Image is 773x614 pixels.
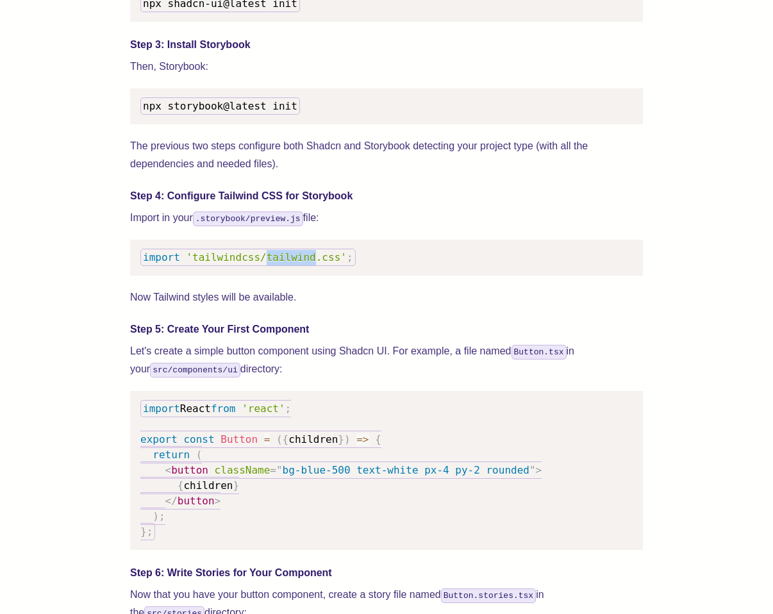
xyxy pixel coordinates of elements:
[264,433,270,445] span: =
[356,433,369,445] span: =>
[159,510,165,522] span: ;
[375,433,381,445] span: {
[130,137,643,173] p: The previous two steps configure both Shadcn and Storybook detecting your project type (with all ...
[140,526,147,538] span: }
[215,464,270,476] span: className
[180,402,211,415] span: React
[130,209,643,227] p: Import in your file:
[171,464,208,476] span: button
[270,464,276,476] span: =
[130,342,643,378] p: Let's create a simple button component using Shadcn UI. For example, a file named in your directory:
[130,58,643,76] p: Then, Storybook:
[143,251,180,263] span: import
[186,251,346,263] span: 'tailwindcss/tailwind.css'
[233,479,240,492] span: }
[288,433,338,445] span: children
[130,37,643,53] h4: Step 3: Install Storybook
[143,100,297,112] span: npx storybook@latest init
[211,402,236,415] span: from
[153,510,159,522] span: )
[276,464,283,476] span: "
[130,565,643,581] h4: Step 6: Write Stories for Your Component
[511,345,567,360] code: Button.tsx
[220,433,258,445] span: Button
[165,495,178,507] span: </
[140,433,178,445] span: export
[130,288,643,306] p: Now Tailwind styles will be available.
[285,402,292,415] span: ;
[143,402,180,415] span: import
[215,495,221,507] span: >
[347,251,353,263] span: ;
[147,526,153,538] span: ;
[130,322,643,337] h4: Step 5: Create Your First Component
[283,464,529,476] span: bg-blue-500 text-white px-4 py-2 rounded
[130,188,643,204] h4: Step 4: Configure Tailwind CSS for Storybook
[242,402,285,415] span: 'react'
[165,464,172,476] span: <
[193,212,303,226] code: .storybook/preview.js
[196,449,203,461] span: (
[536,464,542,476] span: >
[283,433,289,445] span: {
[183,479,233,492] span: children
[153,449,190,461] span: return
[441,588,536,603] code: Button.stories.tsx
[178,495,215,507] span: button
[178,479,184,492] span: {
[338,433,344,445] span: }
[276,433,283,445] span: (
[529,464,536,476] span: "
[344,433,351,445] span: )
[150,363,240,378] code: src/components/ui
[183,433,214,445] span: const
